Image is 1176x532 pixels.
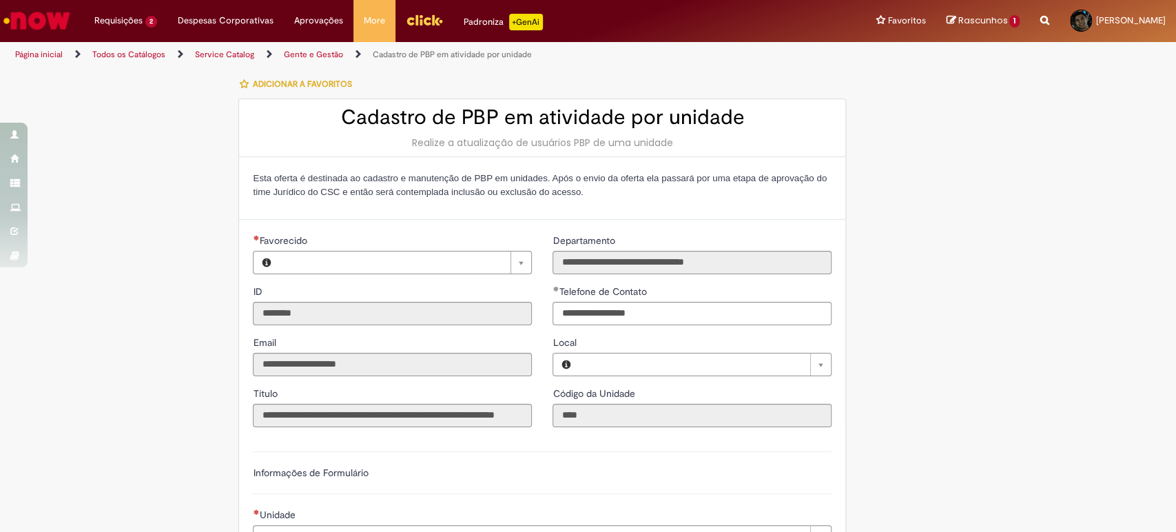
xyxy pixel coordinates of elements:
label: Somente leitura - Título [253,387,280,400]
label: Somente leitura - Código da Unidade [553,387,637,400]
span: Rascunhos [958,14,1007,27]
div: Padroniza [464,14,543,30]
span: Requisições [94,14,143,28]
span: Necessários [253,235,259,241]
button: Favorecido, Visualizar este registro [254,252,278,274]
label: Somente leitura - ID [253,285,265,298]
input: Email [253,353,532,376]
a: Service Catalog [195,49,254,60]
label: Somente leitura - Departamento [553,234,617,247]
ul: Trilhas de página [10,42,774,68]
span: [PERSON_NAME] [1096,14,1166,26]
span: Despesas Corporativas [178,14,274,28]
label: Somente leitura - Email [253,336,278,349]
a: Gente e Gestão [284,49,343,60]
span: Necessários - Favorecido [259,234,309,247]
span: Adicionar a Favoritos [252,79,351,90]
button: Adicionar a Favoritos [238,70,359,99]
span: Necessários [253,509,259,515]
img: click_logo_yellow_360x200.png [406,10,443,30]
input: ID [253,302,532,325]
input: Telefone de Contato [553,302,832,325]
span: Esta oferta é destinada ao cadastro e manutenção de PBP em unidades. Após o envio da oferta ela p... [253,173,827,197]
label: Informações de Formulário [253,467,368,479]
input: Código da Unidade [553,404,832,427]
input: Título [253,404,532,427]
a: Limpar campo Favorecido [278,252,531,274]
h2: Cadastro de PBP em atividade por unidade [253,106,832,129]
span: Obrigatório Preenchido [553,286,559,291]
a: Cadastro de PBP em atividade por unidade [373,49,532,60]
input: Departamento [553,251,832,274]
a: Página inicial [15,49,63,60]
a: Rascunhos [946,14,1020,28]
img: ServiceNow [1,7,72,34]
span: Telefone de Contato [559,285,649,298]
span: Favoritos [887,14,925,28]
a: Limpar campo Local [578,354,831,376]
p: +GenAi [509,14,543,30]
span: Local [553,336,579,349]
button: Local, Visualizar este registro [553,354,578,376]
span: Selecione uma unidade Necessários - Unidade [259,509,298,521]
a: Todos os Catálogos [92,49,165,60]
span: 2 [145,16,157,28]
span: 1 [1009,15,1020,28]
span: Aprovações [294,14,343,28]
span: More [364,14,385,28]
div: Realize a atualização de usuários PBP de uma unidade [253,136,832,150]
